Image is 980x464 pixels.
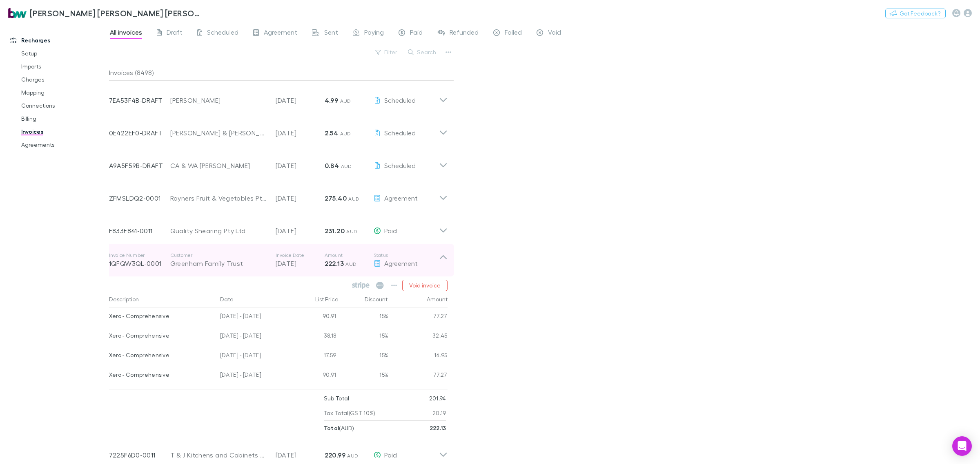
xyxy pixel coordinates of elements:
[324,28,338,39] span: Sent
[276,259,325,268] p: [DATE]
[102,211,454,244] div: F833F841-0011Quality Shearing Pty Ltd[DATE]231.20 AUDPaid
[2,34,115,47] a: Recharges
[340,98,351,104] span: AUD
[276,252,325,259] p: Invoice Date
[109,259,170,268] p: 1QFQW3QL-0001
[13,60,115,73] a: Imports
[430,424,446,431] strong: 222.13
[13,112,115,125] a: Billing
[170,193,267,203] div: Rayners Fruit & Vegetables Pty Ltd
[410,28,423,39] span: Paid
[217,347,290,366] div: [DATE] - [DATE]
[276,193,325,203] p: [DATE]
[384,451,397,459] span: Paid
[429,391,446,406] p: 201.94
[339,307,388,327] div: 15%
[371,47,402,57] button: Filter
[109,161,170,170] p: A9A5F59B-DRAFT
[384,194,418,202] span: Agreement
[290,307,339,327] div: 90.91
[109,226,170,236] p: F833F841-0011
[341,163,352,169] span: AUD
[374,252,439,259] p: Status
[384,227,397,234] span: Paid
[548,28,561,39] span: Void
[325,129,338,137] strong: 2.54
[325,451,345,459] strong: 220.99
[325,194,347,202] strong: 275.40
[30,8,203,18] h3: [PERSON_NAME] [PERSON_NAME] [PERSON_NAME] Partners
[276,95,325,105] p: [DATE]
[13,73,115,86] a: Charges
[170,252,267,259] p: Customer
[325,161,339,170] strong: 0.84
[952,436,972,456] div: Open Intercom Messenger
[346,228,357,234] span: AUD
[167,28,183,39] span: Draft
[388,327,448,347] div: 32.45
[388,347,448,366] div: 14.95
[384,161,416,169] span: Scheduled
[345,261,356,267] span: AUD
[324,421,354,435] p: ( AUD )
[170,161,267,170] div: CA & WA [PERSON_NAME]
[170,259,267,268] div: Greenham Family Trust
[110,28,142,39] span: All invoices
[339,327,388,347] div: 15%
[217,307,290,327] div: [DATE] - [DATE]
[13,125,115,138] a: Invoices
[364,28,384,39] span: Paying
[290,366,339,386] div: 90.91
[450,28,479,39] span: Refunded
[402,280,448,291] button: Void invoice
[324,406,376,420] p: Tax Total (GST 10%)
[432,406,446,420] p: 20.19
[102,113,454,146] div: 0E422EF0-DRAFT[PERSON_NAME] & [PERSON_NAME][DATE]2.54 AUDScheduled
[207,28,238,39] span: Scheduled
[276,161,325,170] p: [DATE]
[109,128,170,138] p: 0E422EF0-DRAFT
[217,327,290,347] div: [DATE] - [DATE]
[102,244,454,276] div: Invoice Number1QFQW3QL-0001CustomerGreenham Family TrustInvoice Date[DATE]Amount222.13 AUDStatusA...
[347,453,358,459] span: AUD
[170,450,267,460] div: T & J Kitchens and Cabinets Pty Ltd
[325,96,338,104] strong: 4.99
[324,424,339,431] strong: Total
[109,193,170,203] p: ZFMSLDQ2-0001
[8,8,27,18] img: Brewster Walsh Waters Partners's Logo
[325,259,344,267] strong: 222.13
[217,366,290,386] div: [DATE] - [DATE]
[276,128,325,138] p: [DATE]
[339,366,388,386] div: 15%
[170,95,267,105] div: [PERSON_NAME]
[324,391,350,406] p: Sub Total
[109,450,170,460] p: 7225F6D0-0011
[404,47,441,57] button: Search
[13,86,115,99] a: Mapping
[3,3,207,23] a: [PERSON_NAME] [PERSON_NAME] [PERSON_NAME] Partners
[109,347,214,364] div: Xero - Comprehensive
[13,99,115,112] a: Connections
[339,347,388,366] div: 15%
[885,9,946,18] button: Got Feedback?
[170,226,267,236] div: Quality Shearing Pty Ltd
[384,96,416,104] span: Scheduled
[384,259,418,267] span: Agreement
[13,138,115,151] a: Agreements
[325,227,345,235] strong: 231.20
[109,327,214,344] div: Xero - Comprehensive
[348,196,359,202] span: AUD
[102,81,454,113] div: 7EA53F4B-DRAFT[PERSON_NAME][DATE]4.99 AUDScheduled
[109,95,170,105] p: 7EA53F4B-DRAFT
[109,307,214,325] div: Xero - Comprehensive
[264,28,297,39] span: Agreement
[505,28,522,39] span: Failed
[388,366,448,386] div: 77.27
[340,130,351,137] span: AUD
[102,179,454,211] div: ZFMSLDQ2-0001Rayners Fruit & Vegetables Pty Ltd[DATE]275.40 AUDAgreement
[109,366,214,383] div: Xero - Comprehensive
[290,347,339,366] div: 17.59
[290,327,339,347] div: 38.18
[13,47,115,60] a: Setup
[276,226,325,236] p: [DATE]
